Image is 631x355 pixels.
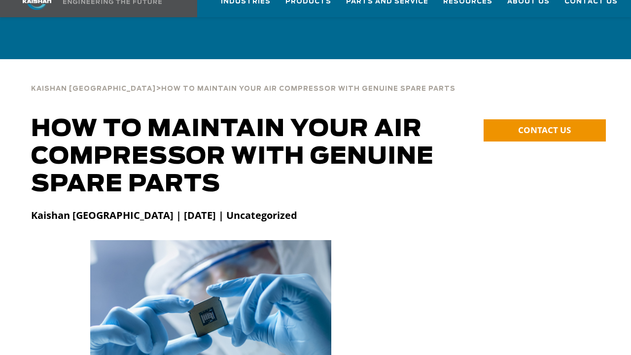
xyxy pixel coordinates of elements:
[31,86,156,92] span: Kaishan [GEOGRAPHIC_DATA]
[31,209,297,222] strong: Kaishan [GEOGRAPHIC_DATA] | [DATE] | Uncategorized
[484,119,606,142] a: CONTACT US
[518,124,571,136] span: CONTACT US
[161,86,456,92] span: How to Maintain Your Air Compressor with Genuine Spare Parts
[31,115,455,198] h1: How to Maintain Your Air Compressor with Genuine Spare Parts
[31,74,456,97] div: >
[161,84,456,93] a: How to Maintain Your Air Compressor with Genuine Spare Parts
[31,84,156,93] a: Kaishan [GEOGRAPHIC_DATA]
